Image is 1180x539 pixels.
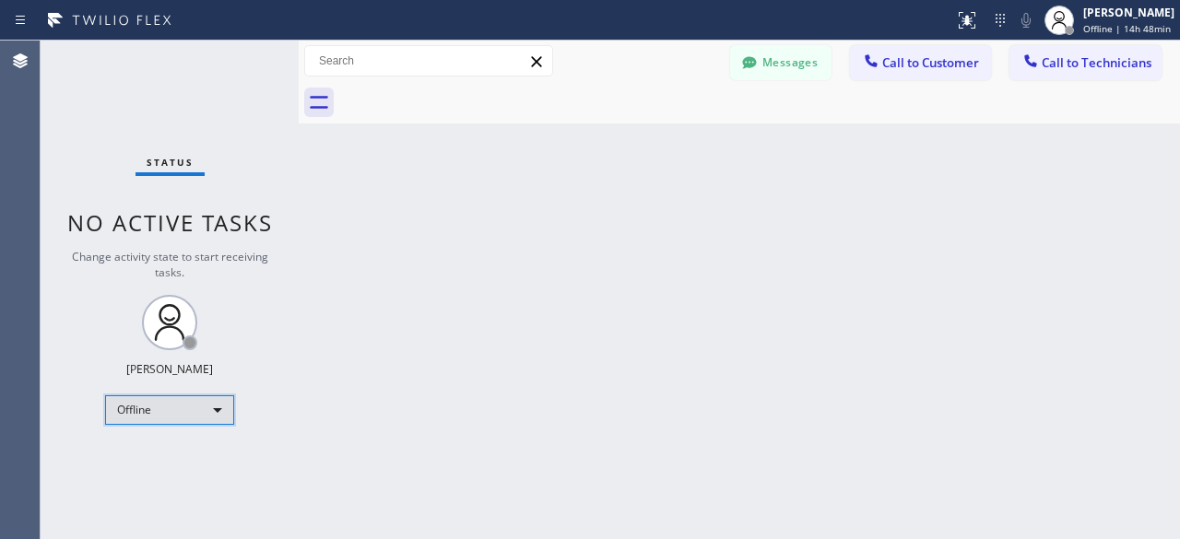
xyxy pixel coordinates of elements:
span: Call to Customer [882,54,979,71]
span: Call to Technicians [1042,54,1151,71]
div: [PERSON_NAME] [126,361,213,377]
span: Status [147,156,194,169]
input: Search [305,46,552,76]
button: Messages [730,45,832,80]
div: Offline [105,395,234,425]
span: No active tasks [67,207,273,238]
span: Change activity state to start receiving tasks. [72,249,268,280]
span: Offline | 14h 48min [1083,22,1171,35]
div: [PERSON_NAME] [1083,5,1174,20]
button: Mute [1013,7,1039,33]
button: Call to Customer [850,45,991,80]
button: Call to Technicians [1009,45,1162,80]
